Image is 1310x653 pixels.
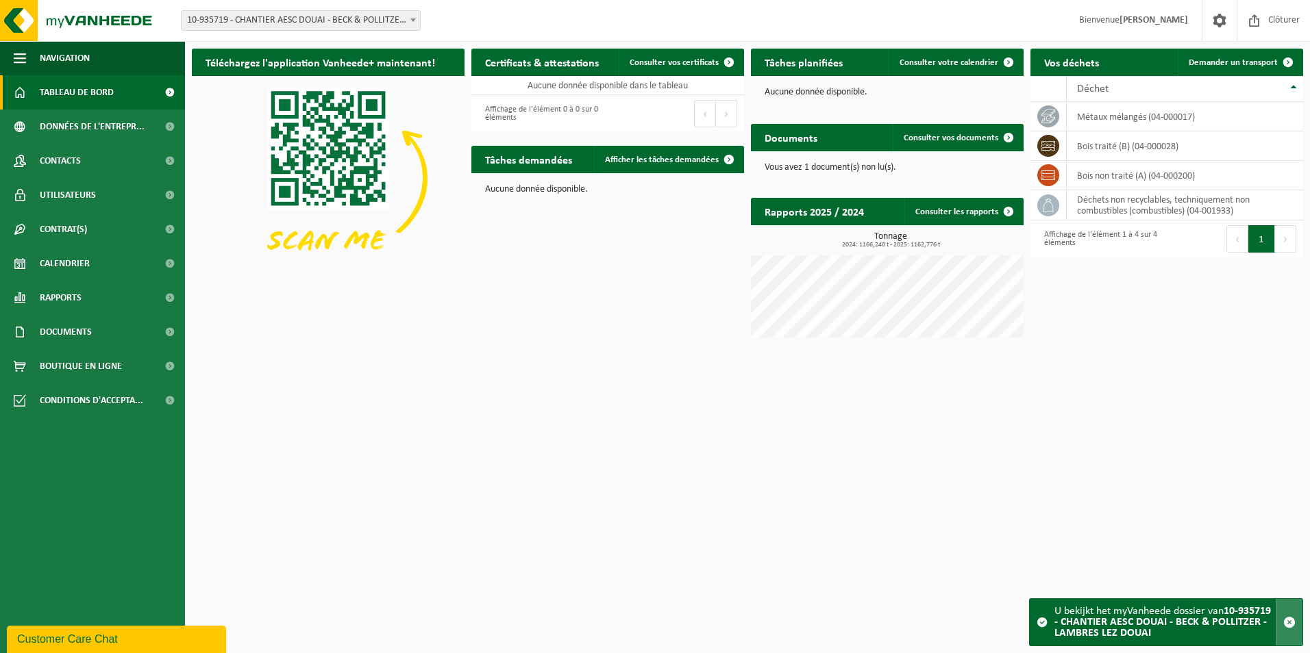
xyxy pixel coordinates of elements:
span: Boutique en ligne [40,349,122,383]
button: Previous [694,100,716,127]
div: Affichage de l'élément 0 à 0 sur 0 éléments [478,99,601,129]
button: 1 [1248,225,1275,253]
p: Vous avez 1 document(s) non lu(s). [765,163,1010,172]
p: Aucune donnée disponible. [485,185,730,194]
img: Download de VHEPlus App [192,76,465,281]
a: Consulter vos certificats [619,49,743,76]
h3: Tonnage [758,232,1024,248]
span: Consulter votre calendrier [900,58,998,67]
h2: Documents [751,124,831,151]
button: Next [716,100,737,127]
span: Utilisateurs [40,178,96,212]
button: Previous [1226,225,1248,253]
div: Affichage de l'élément 1 à 4 sur 4 éléments [1037,224,1160,254]
p: Aucune donnée disponible. [765,88,1010,97]
h2: Tâches planifiées [751,49,856,75]
span: Afficher les tâches demandées [605,155,719,164]
td: déchets non recyclables, techniquement non combustibles (combustibles) (04-001933) [1067,190,1303,220]
span: Navigation [40,41,90,75]
span: Contacts [40,144,81,178]
span: Conditions d'accepta... [40,383,143,418]
a: Consulter les rapports [904,198,1022,225]
span: 10-935719 - CHANTIER AESC DOUAI - BECK & POLLITZER - LAMBRES LEZ DOUAI [182,11,420,30]
iframe: chat widget [7,623,229,653]
a: Consulter vos documents [893,124,1022,151]
h2: Vos déchets [1030,49,1113,75]
span: Rapports [40,281,82,315]
span: Tableau de bord [40,75,114,110]
span: Documents [40,315,92,349]
td: bois traité (B) (04-000028) [1067,131,1303,161]
span: 2024: 1166,240 t - 2025: 1162,776 t [758,242,1024,248]
span: Déchet [1077,84,1109,94]
a: Afficher les tâches demandées [594,146,743,173]
button: Next [1275,225,1296,253]
strong: [PERSON_NAME] [1120,15,1188,25]
span: Données de l'entrepr... [40,110,145,144]
h2: Rapports 2025 / 2024 [751,198,878,225]
td: métaux mélangés (04-000017) [1067,102,1303,131]
td: Aucune donnée disponible dans le tableau [471,76,744,95]
span: Demander un transport [1189,58,1278,67]
h2: Tâches demandées [471,146,586,172]
span: Consulter vos documents [904,133,998,142]
span: Calendrier [40,246,90,281]
div: U bekijkt het myVanheede dossier van [1054,599,1276,645]
td: bois non traité (A) (04-000200) [1067,161,1303,190]
strong: 10-935719 - CHANTIER AESC DOUAI - BECK & POLLITZER - LAMBRES LEZ DOUAI [1054,606,1271,639]
span: 10-935719 - CHANTIER AESC DOUAI - BECK & POLLITZER - LAMBRES LEZ DOUAI [181,10,421,31]
a: Demander un transport [1178,49,1302,76]
h2: Certificats & attestations [471,49,613,75]
span: Contrat(s) [40,212,87,246]
h2: Téléchargez l'application Vanheede+ maintenant! [192,49,449,75]
a: Consulter votre calendrier [889,49,1022,76]
span: Consulter vos certificats [630,58,719,67]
